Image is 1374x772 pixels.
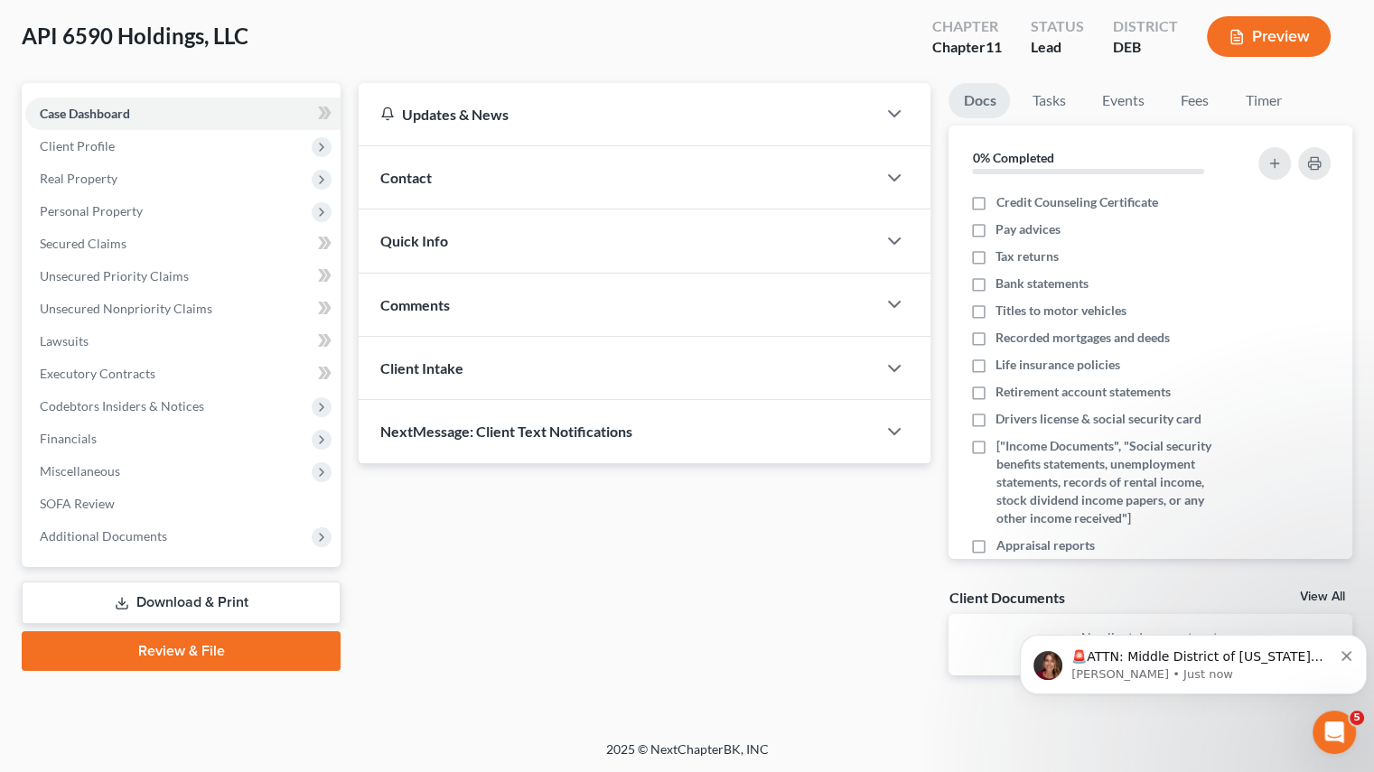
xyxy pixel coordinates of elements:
[995,329,1170,347] span: Recorded mortgages and deeds
[932,37,1002,58] div: Chapter
[995,410,1201,428] span: Drivers license & social security card
[986,38,1002,55] span: 11
[1230,83,1295,118] a: Timer
[995,536,1094,554] span: Appraisal reports
[995,302,1126,320] span: Titles to motor vehicles
[1207,16,1331,57] button: Preview
[1300,591,1345,603] a: View All
[995,274,1089,293] span: Bank statements
[995,356,1120,374] span: Life insurance policies
[40,463,120,479] span: Miscellaneous
[40,333,89,349] span: Lawsuits
[25,358,341,390] a: Executory Contracts
[380,359,463,377] span: Client Intake
[25,228,341,260] a: Secured Claims
[25,260,341,293] a: Unsecured Priority Claims
[380,105,855,124] div: Updates & News
[25,98,341,130] a: Case Dashboard
[380,169,432,186] span: Contact
[40,203,143,219] span: Personal Property
[40,398,204,414] span: Codebtors Insiders & Notices
[1013,597,1374,723] iframe: Intercom notifications message
[40,496,115,511] span: SOFA Review
[1165,83,1223,118] a: Fees
[995,193,1157,211] span: Credit Counseling Certificate
[25,325,341,358] a: Lawsuits
[1031,16,1084,37] div: Status
[40,528,167,544] span: Additional Documents
[1087,83,1158,118] a: Events
[22,581,341,624] a: Download & Print
[1113,37,1178,58] div: DEB
[40,366,155,381] span: Executory Contracts
[40,236,126,251] span: Secured Claims
[995,437,1236,527] span: ["Income Documents", "Social security benefits statements, unemployment statements, records of re...
[1113,16,1178,37] div: District
[995,383,1171,401] span: Retirement account statements
[995,220,1061,238] span: Pay advices
[1031,37,1084,58] div: Lead
[380,423,632,440] span: NextMessage: Client Text Notifications
[40,301,212,316] span: Unsecured Nonpriority Claims
[995,247,1059,265] span: Tax returns
[25,488,341,520] a: SOFA Review
[972,150,1053,165] strong: 0% Completed
[380,232,448,249] span: Quick Info
[380,296,450,313] span: Comments
[25,293,341,325] a: Unsecured Nonpriority Claims
[1017,83,1080,118] a: Tasks
[963,628,1338,646] p: No client documents yet.
[22,23,248,49] span: API 6590 Holdings, LLC
[40,268,189,284] span: Unsecured Priority Claims
[1313,711,1356,754] iframe: Intercom live chat
[22,631,341,671] a: Review & File
[40,106,130,121] span: Case Dashboard
[40,431,97,446] span: Financials
[1350,711,1364,725] span: 5
[40,171,117,186] span: Real Property
[40,138,115,153] span: Client Profile
[949,83,1010,118] a: Docs
[932,16,1002,37] div: Chapter
[949,588,1064,607] div: Client Documents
